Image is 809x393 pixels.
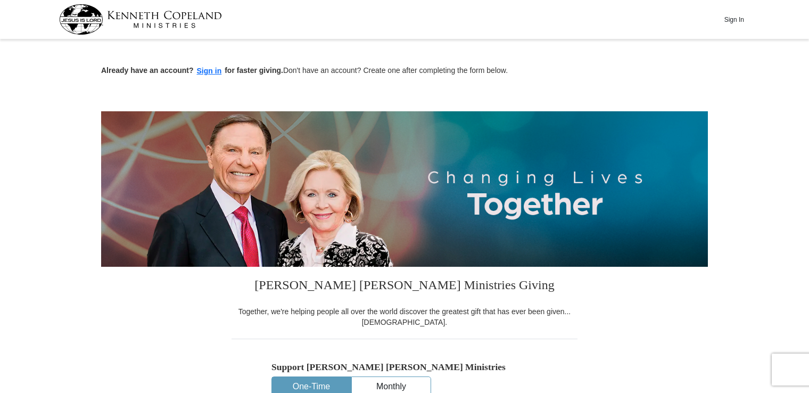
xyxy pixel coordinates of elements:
h3: [PERSON_NAME] [PERSON_NAME] Ministries Giving [232,267,577,306]
button: Sign in [194,65,225,77]
strong: Already have an account? for faster giving. [101,66,283,75]
button: Sign In [718,11,750,28]
h5: Support [PERSON_NAME] [PERSON_NAME] Ministries [271,362,538,373]
div: Together, we're helping people all over the world discover the greatest gift that has ever been g... [232,306,577,327]
p: Don't have an account? Create one after completing the form below. [101,65,708,77]
img: kcm-header-logo.svg [59,4,222,35]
